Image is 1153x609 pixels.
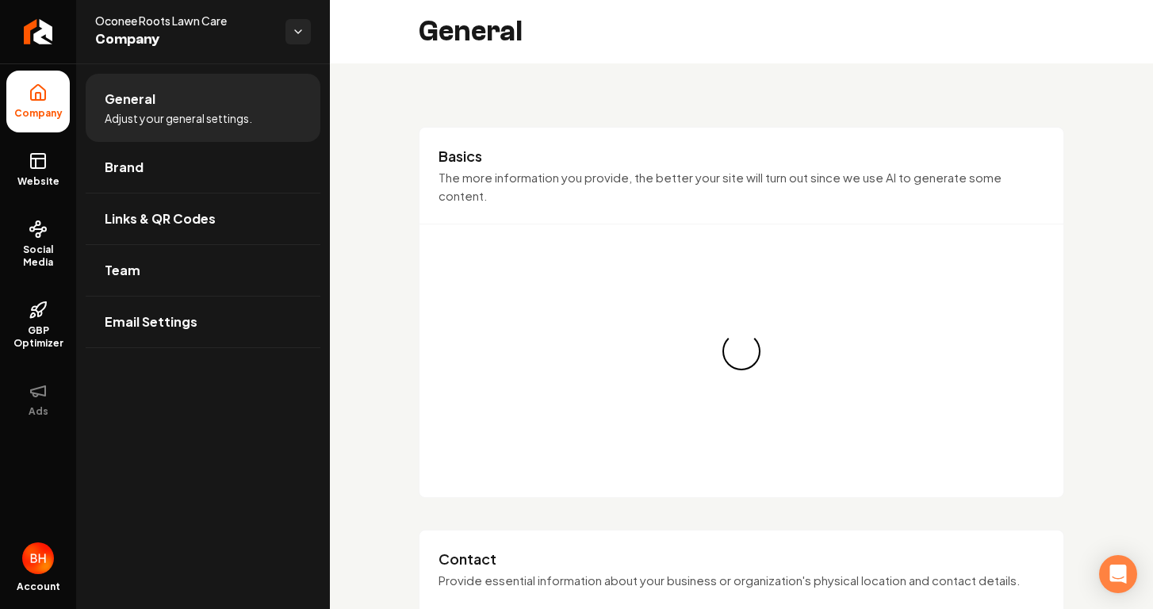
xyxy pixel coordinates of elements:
[24,19,53,44] img: Rebolt Logo
[86,193,320,244] a: Links & QR Codes
[6,324,70,350] span: GBP Optimizer
[439,550,1044,569] h3: Contact
[22,542,54,574] img: Brady Hopkins
[1099,555,1137,593] div: Open Intercom Messenger
[22,405,55,418] span: Ads
[105,90,155,109] span: General
[86,142,320,193] a: Brand
[439,572,1044,590] p: Provide essential information about your business or organization's physical location and contact...
[17,580,60,593] span: Account
[718,327,765,375] div: Loading
[419,16,523,48] h2: General
[8,107,69,120] span: Company
[6,207,70,282] a: Social Media
[95,13,273,29] span: Oconee Roots Lawn Care
[6,139,70,201] a: Website
[95,29,273,51] span: Company
[105,261,140,280] span: Team
[105,158,144,177] span: Brand
[105,110,252,126] span: Adjust your general settings.
[439,147,1044,166] h3: Basics
[11,175,66,188] span: Website
[105,312,197,331] span: Email Settings
[86,297,320,347] a: Email Settings
[86,245,320,296] a: Team
[22,542,54,574] button: Open user button
[6,243,70,269] span: Social Media
[6,369,70,431] button: Ads
[439,169,1044,205] p: The more information you provide, the better your site will turn out since we use AI to generate ...
[105,209,216,228] span: Links & QR Codes
[6,288,70,362] a: GBP Optimizer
